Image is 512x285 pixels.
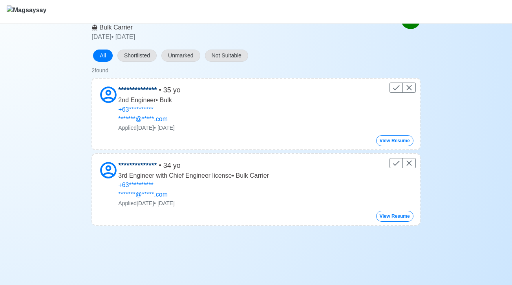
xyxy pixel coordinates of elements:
[118,124,180,132] p: Applied [DATE] • [DATE]
[117,50,157,62] button: Shortlisted
[376,211,413,222] button: View Resume
[7,6,46,20] img: Magsaysay
[93,50,113,62] button: All
[389,158,416,168] div: Control
[91,66,108,75] div: 2 found
[389,83,416,93] div: Control
[118,160,269,171] p: • 34 yo
[91,32,304,42] p: [DATE] • [DATE]
[205,50,248,62] button: Not Suitable
[161,50,200,62] button: Unmarked
[376,135,413,146] button: View Resume
[118,199,269,208] p: Applied [DATE] • [DATE]
[91,23,304,32] p: Bulk Carrier
[118,96,180,105] p: 2nd Engineer • Bulk
[118,85,180,96] p: • 35 yo
[118,171,269,180] p: 3rd Engineer with Chief Engineer license • Bulk Carrier
[6,0,47,23] button: Magsaysay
